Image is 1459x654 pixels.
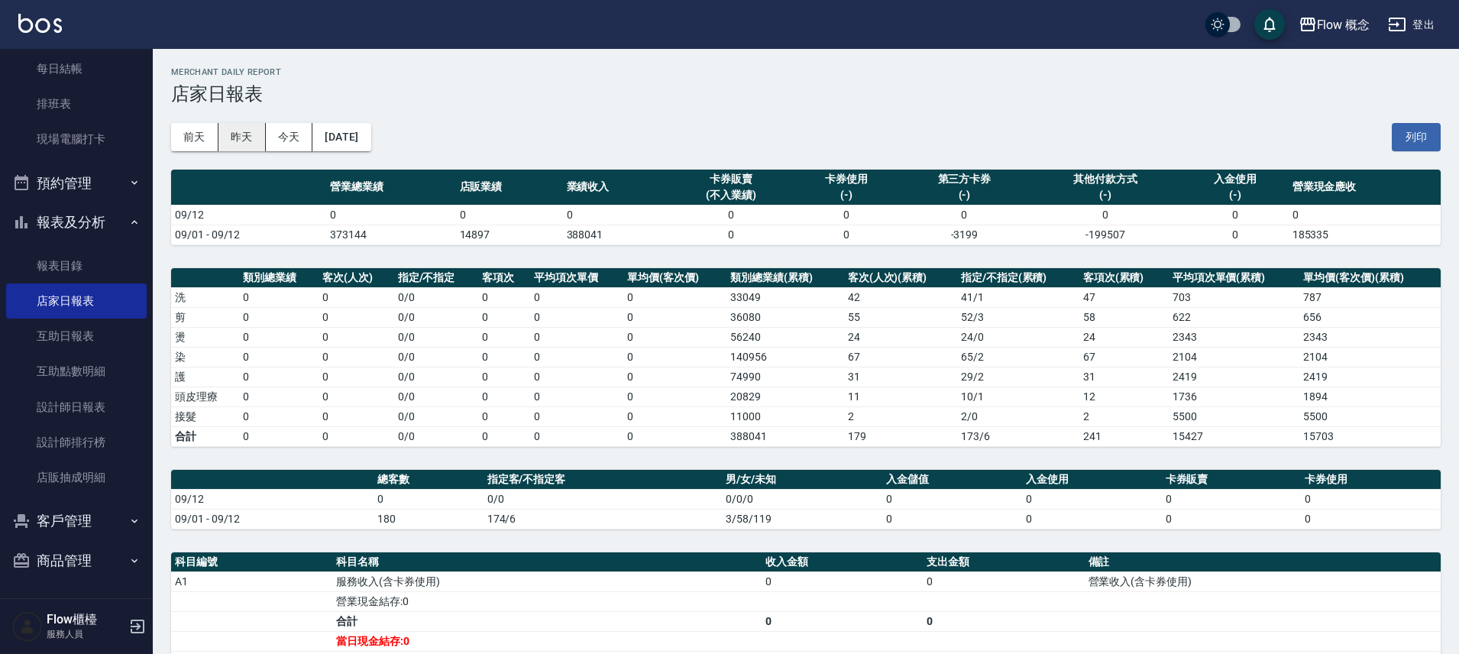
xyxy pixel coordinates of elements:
td: 31 [844,367,957,387]
th: 客次(人次) [319,268,394,288]
td: 0 [319,426,394,446]
td: 42 [844,287,957,307]
td: 0 [1029,205,1181,225]
td: 14897 [456,225,563,244]
h3: 店家日報表 [171,83,1441,105]
td: 0 [530,406,623,426]
th: 單均價(客次價) [623,268,726,288]
table: a dense table [171,470,1441,529]
td: 0 [900,205,1030,225]
div: 卡券販賣 [674,171,789,187]
td: 179 [844,426,957,446]
td: 24 [1079,327,1169,347]
td: 24 [844,327,957,347]
td: 0 [1162,509,1302,529]
td: 55 [844,307,957,327]
td: 0 / 0 [394,367,479,387]
button: 報表及分析 [6,202,147,242]
div: 其他付款方式 [1033,171,1177,187]
td: 20829 [726,387,843,406]
td: 09/01 - 09/12 [171,225,326,244]
td: 0 [530,347,623,367]
td: 1894 [1299,387,1441,406]
td: 58 [1079,307,1169,327]
td: 41 / 1 [957,287,1079,307]
th: 客項次 [478,268,530,288]
td: 0 [239,347,319,367]
td: 護 [171,367,239,387]
td: 0 [239,426,319,446]
td: 頭皮理療 [171,387,239,406]
td: 36080 [726,307,843,327]
th: 指定客/不指定客 [484,470,723,490]
a: 店販抽成明細 [6,460,147,495]
td: 5500 [1299,406,1441,426]
td: 0 [793,225,900,244]
td: 0 [1301,489,1441,509]
th: 入金儲值 [882,470,1022,490]
a: 設計師排行榜 [6,425,147,460]
td: 15427 [1169,426,1300,446]
td: 0 [1182,205,1289,225]
th: 業績收入 [563,170,670,206]
td: 0 [762,571,923,591]
td: 31 [1079,367,1169,387]
td: 0 [623,307,726,327]
button: Flow 概念 [1292,9,1377,40]
img: Person [12,611,43,642]
div: (-) [797,187,896,203]
td: 09/12 [171,489,374,509]
img: Logo [18,14,62,33]
h2: Merchant Daily Report [171,67,1441,77]
td: 0 [882,489,1022,509]
td: 09/12 [171,205,326,225]
th: 備註 [1085,552,1441,572]
td: 0 [319,406,394,426]
td: 0 [670,205,793,225]
td: 11 [844,387,957,406]
td: 2419 [1169,367,1300,387]
td: 0 / 0 [394,307,479,327]
td: 0 [623,426,726,446]
td: 剪 [171,307,239,327]
td: 0 [319,387,394,406]
td: 2343 [1169,327,1300,347]
td: 0 [923,611,1084,631]
td: 10 / 1 [957,387,1079,406]
th: 營業總業績 [326,170,456,206]
td: 5500 [1169,406,1300,426]
td: 3/58/119 [722,509,882,529]
td: 33049 [726,287,843,307]
td: 2343 [1299,327,1441,347]
td: 0 [530,307,623,327]
td: 合計 [171,426,239,446]
td: 0 [239,307,319,327]
td: 0 [1182,225,1289,244]
td: 0/0/0 [722,489,882,509]
td: 0 [319,347,394,367]
td: 0 [623,387,726,406]
td: 0 [1301,509,1441,529]
td: 0 [478,307,530,327]
th: 客項次(累積) [1079,268,1169,288]
a: 互助日報表 [6,319,147,354]
td: 0 [1289,205,1441,225]
th: 單均價(客次價)(累積) [1299,268,1441,288]
td: 合計 [332,611,762,631]
td: 185335 [1289,225,1441,244]
td: 2 / 0 [957,406,1079,426]
td: 服務收入(含卡券使用) [332,571,762,591]
td: 0 [623,327,726,347]
button: save [1254,9,1285,40]
td: 11000 [726,406,843,426]
button: 商品管理 [6,541,147,581]
div: (-) [1033,187,1177,203]
button: 前天 [171,123,218,151]
td: 2 [844,406,957,426]
div: Flow 概念 [1317,15,1370,34]
td: -199507 [1029,225,1181,244]
td: 營業現金結存:0 [332,591,762,611]
th: 類別總業績(累積) [726,268,843,288]
td: 0/0 [484,489,723,509]
td: 0 [530,387,623,406]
